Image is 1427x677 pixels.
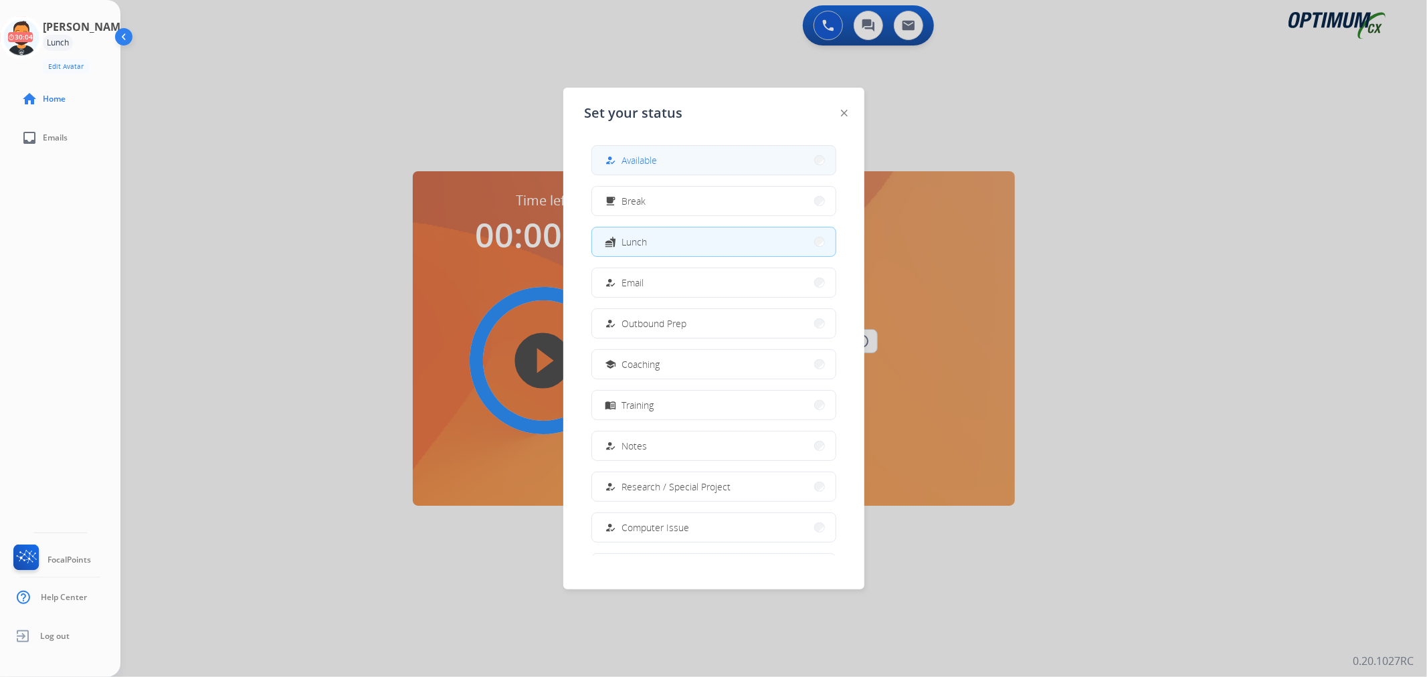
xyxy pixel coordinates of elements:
button: Edit Avatar [43,59,89,74]
span: Log out [40,631,70,642]
span: Lunch [622,235,648,249]
button: Available [592,146,836,175]
mat-icon: inbox [21,130,37,146]
button: Email [592,268,836,297]
button: Training [592,391,836,419]
mat-icon: how_to_reg [605,481,616,492]
a: FocalPoints [11,545,91,575]
span: Set your status [585,104,683,122]
mat-icon: home [21,91,37,107]
mat-icon: free_breakfast [605,195,616,207]
span: FocalPoints [47,555,91,565]
p: 0.20.1027RC [1353,653,1414,669]
button: Internet Issue [592,554,836,583]
span: Emails [43,132,68,143]
mat-icon: how_to_reg [605,522,616,533]
span: Email [622,276,644,290]
mat-icon: how_to_reg [605,277,616,288]
mat-icon: how_to_reg [605,318,616,329]
span: Help Center [41,592,87,603]
mat-icon: how_to_reg [605,155,616,166]
span: Research / Special Project [622,480,731,494]
span: Break [622,194,646,208]
button: Lunch [592,227,836,256]
button: Outbound Prep [592,309,836,338]
img: close-button [841,110,848,116]
span: Training [622,398,654,412]
button: Computer Issue [592,513,836,542]
span: Coaching [622,357,660,371]
mat-icon: school [605,359,616,370]
span: Home [43,94,66,104]
mat-icon: menu_book [605,399,616,411]
h3: [PERSON_NAME] [43,19,130,35]
button: Coaching [592,350,836,379]
mat-icon: fastfood [605,236,616,248]
span: Outbound Prep [622,316,687,330]
span: Available [622,153,658,167]
div: Lunch [43,35,73,51]
button: Break [592,187,836,215]
button: Notes [592,431,836,460]
button: Research / Special Project [592,472,836,501]
span: Computer Issue [622,520,690,535]
span: Notes [622,439,648,453]
mat-icon: how_to_reg [605,440,616,452]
